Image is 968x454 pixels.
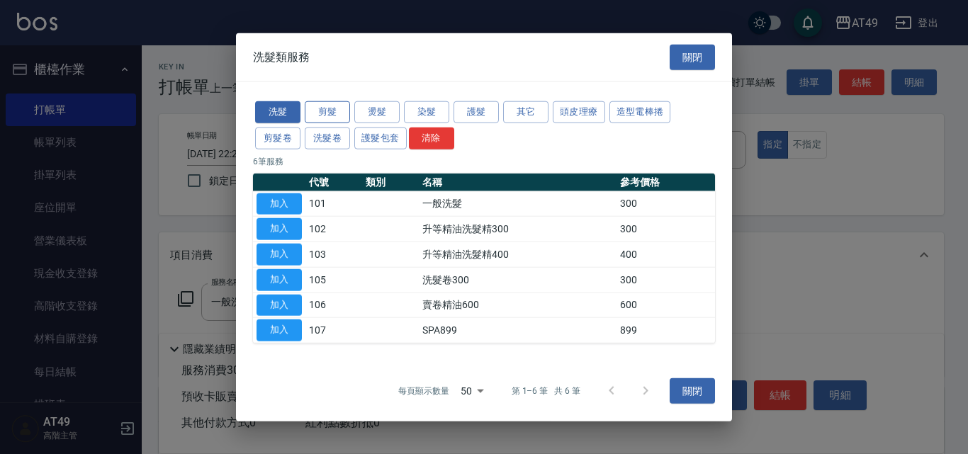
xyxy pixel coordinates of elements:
[305,242,362,267] td: 103
[257,294,302,316] button: 加入
[305,127,350,149] button: 洗髮卷
[354,127,407,149] button: 護髮包套
[419,173,616,191] th: 名稱
[419,216,616,242] td: 升等精油洗髮精300
[553,101,605,123] button: 頭皮理療
[609,101,671,123] button: 造型電棒捲
[255,127,300,149] button: 剪髮卷
[617,191,715,217] td: 300
[257,193,302,215] button: 加入
[257,268,302,290] button: 加入
[617,216,715,242] td: 300
[670,378,715,404] button: 關閉
[617,267,715,293] td: 300
[305,191,362,217] td: 101
[617,317,715,343] td: 899
[305,293,362,318] td: 106
[409,127,454,149] button: 清除
[257,319,302,341] button: 加入
[257,244,302,266] button: 加入
[362,173,419,191] th: 類別
[419,191,616,217] td: 一般洗髮
[305,317,362,343] td: 107
[305,216,362,242] td: 102
[670,44,715,70] button: 關閉
[398,385,449,397] p: 每頁顯示數量
[419,317,616,343] td: SPA899
[305,173,362,191] th: 代號
[419,267,616,293] td: 洗髮卷300
[354,101,400,123] button: 燙髮
[253,50,310,64] span: 洗髮類服務
[419,242,616,267] td: 升等精油洗髮精400
[454,101,499,123] button: 護髮
[617,173,715,191] th: 參考價格
[305,101,350,123] button: 剪髮
[257,218,302,240] button: 加入
[255,101,300,123] button: 洗髮
[617,293,715,318] td: 600
[404,101,449,123] button: 染髮
[512,385,580,397] p: 第 1–6 筆 共 6 筆
[419,293,616,318] td: 賣卷精油600
[253,154,715,167] p: 6 筆服務
[617,242,715,267] td: 400
[305,267,362,293] td: 105
[503,101,548,123] button: 其它
[455,372,489,410] div: 50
